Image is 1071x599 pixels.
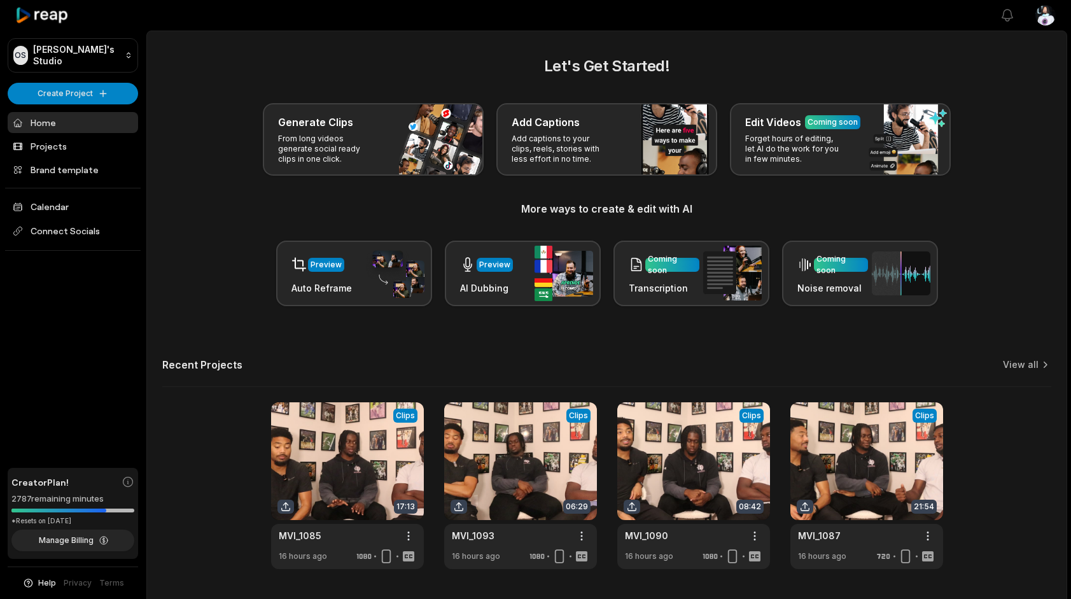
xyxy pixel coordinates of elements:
[22,577,56,589] button: Help
[625,529,668,542] a: MVI_1090
[11,516,134,526] div: *Resets on [DATE]
[648,253,697,276] div: Coming soon
[745,134,844,164] p: Forget hours of editing, let AI do the work for you in few minutes.
[11,530,134,551] button: Manage Billing
[162,201,1051,216] h3: More ways to create & edit with AI
[64,577,92,589] a: Privacy
[8,83,138,104] button: Create Project
[13,46,28,65] div: OS
[366,249,424,299] img: auto_reframe.png
[8,159,138,180] a: Brand template
[278,134,377,164] p: From long videos generate social ready clips in one click.
[452,529,494,542] a: MVI_1093
[291,281,352,295] h3: Auto Reframe
[703,246,762,300] img: transcription.png
[11,493,134,505] div: 2787 remaining minutes
[8,136,138,157] a: Projects
[816,253,865,276] div: Coming soon
[99,577,124,589] a: Terms
[535,246,593,301] img: ai_dubbing.png
[479,259,510,271] div: Preview
[11,476,69,489] span: Creator Plan!
[629,281,699,295] h3: Transcription
[1003,358,1039,371] a: View all
[8,220,138,243] span: Connect Socials
[38,577,56,589] span: Help
[460,281,513,295] h3: AI Dubbing
[797,281,868,295] h3: Noise removal
[162,55,1051,78] h2: Let's Get Started!
[279,529,321,542] a: MVI_1085
[872,251,930,295] img: noise_removal.png
[745,115,801,130] h3: Edit Videos
[8,196,138,217] a: Calendar
[8,112,138,133] a: Home
[311,259,342,271] div: Preview
[278,115,353,130] h3: Generate Clips
[512,115,580,130] h3: Add Captions
[512,134,610,164] p: Add captions to your clips, reels, stories with less effort in no time.
[798,529,841,542] a: MVI_1087
[33,44,120,67] p: [PERSON_NAME]'s Studio
[808,116,858,128] div: Coming soon
[162,358,242,371] h2: Recent Projects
